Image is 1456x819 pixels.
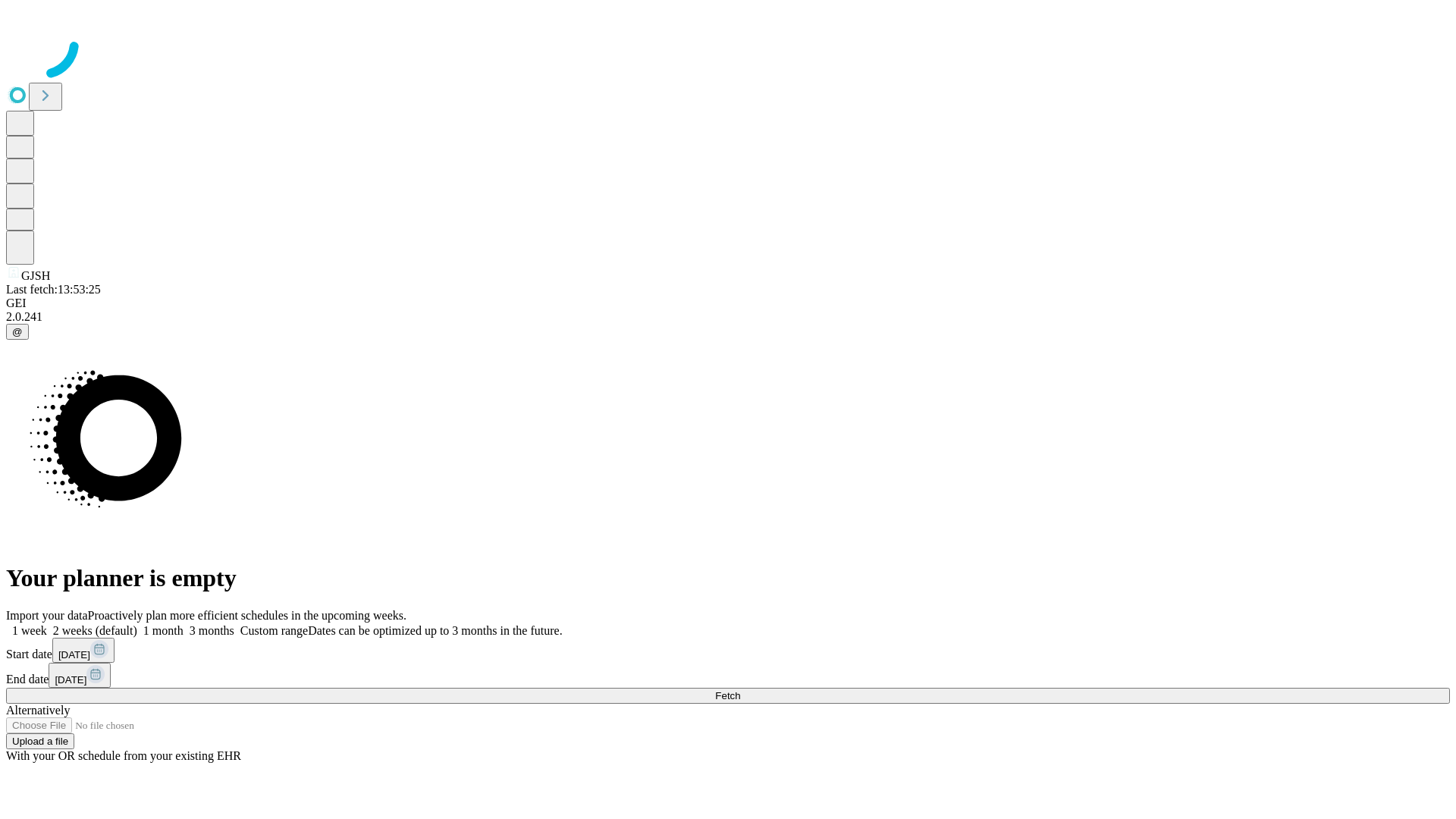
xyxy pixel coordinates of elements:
[12,624,47,637] span: 1 week
[53,624,137,637] span: 2 weeks (default)
[308,624,562,637] span: Dates can be optimized up to 3 months in the future.
[715,690,740,701] span: Fetch
[6,688,1450,704] button: Fetch
[49,663,111,688] button: [DATE]
[6,609,88,622] span: Import your data
[21,269,50,282] span: GJSH
[6,749,241,762] span: With your OR schedule from your existing EHR
[6,663,1450,688] div: End date
[55,674,86,686] span: [DATE]
[52,638,115,663] button: [DATE]
[190,624,234,637] span: 3 months
[58,649,90,661] span: [DATE]
[6,564,1450,592] h1: Your planner is empty
[12,326,23,337] span: @
[6,297,1450,310] div: GEI
[6,310,1450,324] div: 2.0.241
[143,624,184,637] span: 1 month
[6,704,70,717] span: Alternatively
[6,733,74,749] button: Upload a file
[6,324,29,340] button: @
[88,609,406,622] span: Proactively plan more efficient schedules in the upcoming weeks.
[6,283,101,296] span: Last fetch: 13:53:25
[6,638,1450,663] div: Start date
[240,624,308,637] span: Custom range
